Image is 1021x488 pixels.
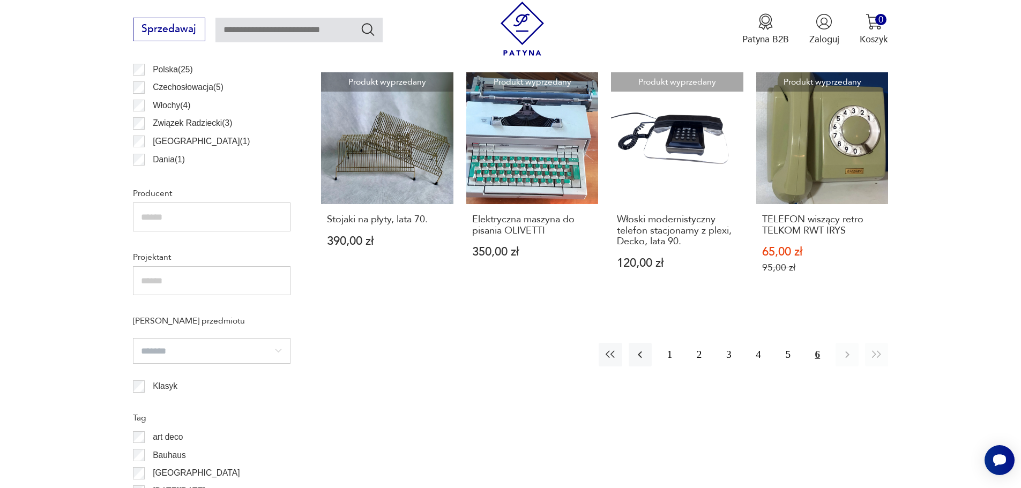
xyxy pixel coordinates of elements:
[717,343,740,366] button: 3
[688,343,711,366] button: 2
[762,214,883,236] h3: TELEFON wiszący retro TELKOM RWT IRYS
[985,445,1015,475] iframe: Smartsupp widget button
[327,236,448,247] p: 390,00 zł
[866,13,882,30] img: Ikona koszyka
[777,343,800,366] button: 5
[133,186,290,200] p: Producent
[133,26,205,34] a: Sprzedawaj
[762,262,883,273] p: 95,00 zł
[153,170,194,184] p: Szwecja ( 1 )
[133,314,290,328] p: [PERSON_NAME] przedmiotu
[153,466,240,480] p: [GEOGRAPHIC_DATA]
[809,13,839,46] button: Zaloguj
[617,214,737,247] h3: Włoski modernistyczny telefon stacjonarny z plexi, Decko, lata 90.
[472,246,593,258] p: 350,00 zł
[133,411,290,425] p: Tag
[466,72,599,298] a: Produkt wyprzedanyElektryczna maszyna do pisania OLIVETTIElektryczna maszyna do pisania OLIVETTI3...
[875,14,886,25] div: 0
[757,13,774,30] img: Ikona medalu
[153,430,183,444] p: art deco
[472,214,593,236] h3: Elektryczna maszyna do pisania OLIVETTI
[153,379,177,393] p: Klasyk
[321,72,453,298] a: Produkt wyprzedanyStojaki na płyty, lata 70.Stojaki na płyty, lata 70.390,00 zł
[153,134,250,148] p: [GEOGRAPHIC_DATA] ( 1 )
[742,13,789,46] a: Ikona medaluPatyna B2B
[153,99,190,112] p: Włochy ( 4 )
[327,214,448,225] h3: Stojaki na płyty, lata 70.
[153,448,186,462] p: Bauhaus
[860,33,888,46] p: Koszyk
[617,258,737,269] p: 120,00 zł
[809,33,839,46] p: Zaloguj
[756,72,889,298] a: Produkt wyprzedanyTELEFON wiszący retro TELKOM RWT IRYSTELEFON wiszący retro TELKOM RWT IRYS65,00...
[153,80,223,94] p: Czechosłowacja ( 5 )
[806,343,829,366] button: 6
[153,153,185,167] p: Dania ( 1 )
[153,116,232,130] p: Związek Radziecki ( 3 )
[611,72,743,298] a: Produkt wyprzedanyWłoski modernistyczny telefon stacjonarny z plexi, Decko, lata 90.Włoski modern...
[747,343,770,366] button: 4
[495,2,549,56] img: Patyna - sklep z meblami i dekoracjami vintage
[742,13,789,46] button: Patyna B2B
[133,18,205,41] button: Sprzedawaj
[360,21,376,37] button: Szukaj
[658,343,681,366] button: 1
[742,33,789,46] p: Patyna B2B
[860,13,888,46] button: 0Koszyk
[133,250,290,264] p: Projektant
[153,63,193,77] p: Polska ( 25 )
[762,246,883,258] p: 65,00 zł
[816,13,832,30] img: Ikonka użytkownika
